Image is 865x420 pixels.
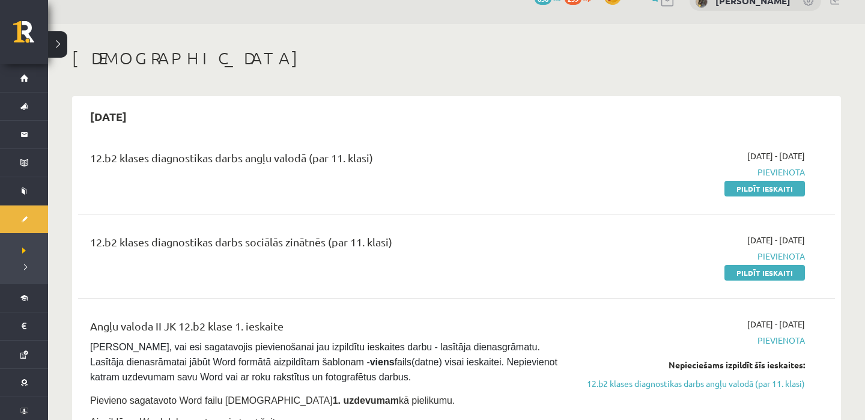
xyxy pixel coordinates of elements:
[78,102,139,130] h2: [DATE]
[333,395,399,406] strong: 1. uzdevumam
[578,250,805,263] span: Pievienota
[747,318,805,330] span: [DATE] - [DATE]
[747,234,805,246] span: [DATE] - [DATE]
[578,359,805,371] div: Nepieciešams izpildīt šīs ieskaites:
[724,181,805,196] a: Pildīt ieskaiti
[578,377,805,390] a: 12.b2 klases diagnostikas darbs angļu valodā (par 11. klasi)
[72,48,841,68] h1: [DEMOGRAPHIC_DATA]
[90,342,560,382] span: [PERSON_NAME], vai esi sagatavojis pievienošanai jau izpildītu ieskaites darbu - lasītāja dienasg...
[90,318,560,340] div: Angļu valoda II JK 12.b2 klase 1. ieskaite
[578,166,805,178] span: Pievienota
[370,357,395,367] strong: viens
[747,150,805,162] span: [DATE] - [DATE]
[13,21,48,51] a: Rīgas 1. Tālmācības vidusskola
[578,334,805,347] span: Pievienota
[724,265,805,281] a: Pildīt ieskaiti
[90,234,560,256] div: 12.b2 klases diagnostikas darbs sociālās zinātnēs (par 11. klasi)
[90,395,455,406] span: Pievieno sagatavoto Word failu [DEMOGRAPHIC_DATA] kā pielikumu.
[90,150,560,172] div: 12.b2 klases diagnostikas darbs angļu valodā (par 11. klasi)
